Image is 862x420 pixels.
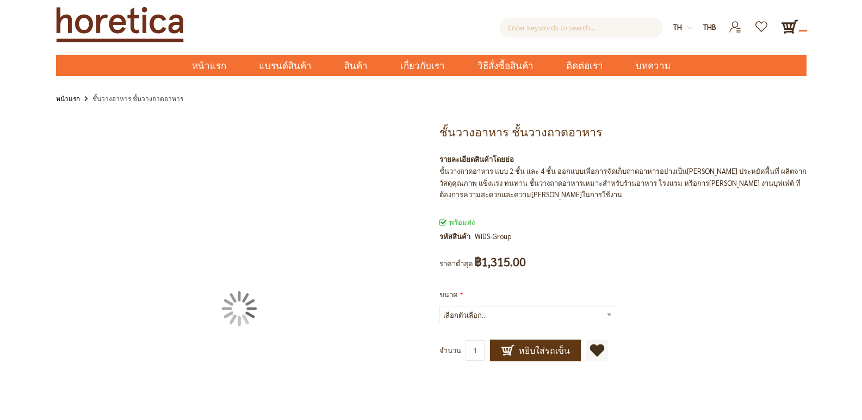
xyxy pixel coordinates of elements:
[439,259,473,268] span: ราคาต่ำสุด
[687,25,692,30] img: dropdown-icon.svg
[439,123,603,141] span: ชั้นวางอาหาร ชั้นวางถาดอาหาร
[439,346,461,355] span: จำนวน
[192,59,226,73] span: หน้าแรก
[703,22,716,32] span: THB
[56,7,184,42] img: Horetica.com
[475,230,511,242] div: WIDS-Group
[400,55,445,77] span: เกี่ยวกับเรา
[749,18,776,27] a: รายการโปรด
[673,22,682,32] span: th
[439,217,475,227] span: พร้อมส่ง
[636,55,671,77] span: บทความ
[384,55,461,76] a: เกี่ยวกับเรา
[439,230,475,242] strong: รหัสสินค้า
[474,256,526,268] span: ฿1,315.00
[722,18,749,27] a: เข้าสู่ระบบ
[344,55,368,77] span: สินค้า
[461,55,550,76] a: วิธีสั่งซื้อสินค้า
[328,55,384,76] a: สินค้า
[243,55,328,76] a: แบรนด์สินค้า
[176,55,243,76] a: หน้าแรก
[439,165,807,200] div: ชั้นวางถาดอาหาร แบบ 2 ชั้น และ 4 ชั้น ออกแบบเพื่อการจัดเก็บถาดอาหารอย่างเป็น[PERSON_NAME] ประหยัด...
[477,55,534,77] span: วิธีสั่งซื้อสินค้า
[56,92,80,104] a: หน้าแรก
[566,55,603,77] span: ติดต่อเรา
[490,340,581,361] button: หยิบใส่รถเข็น
[619,55,687,76] a: บทความ
[501,344,570,357] span: หยิบใส่รถเข็น
[439,216,807,228] div: สถานะของสินค้า
[259,55,312,77] span: แบรนด์สินค้า
[550,55,619,76] a: ติดต่อเรา
[82,92,183,106] li: ชั้นวางอาหาร ชั้นวางถาดอาหาร
[439,290,457,299] span: ขนาด
[439,154,514,164] strong: รายละเอียดสินค้าโดยย่อ
[222,291,257,326] img: กำลังโหลด...
[586,340,608,361] a: เพิ่มไปยังรายการโปรด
